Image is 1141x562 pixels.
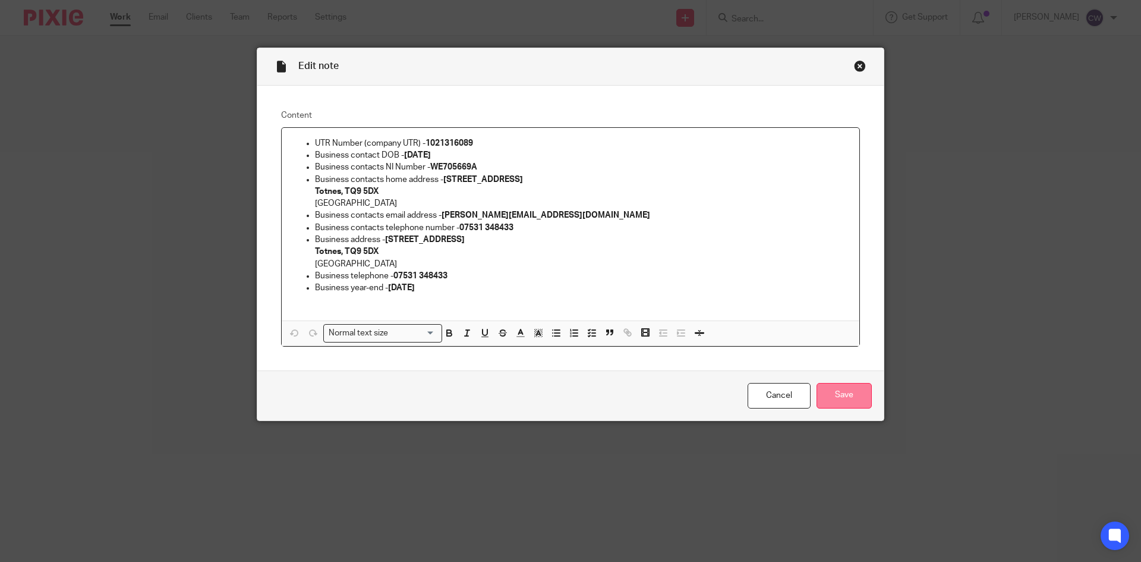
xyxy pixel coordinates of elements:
[315,161,850,173] p: Business contacts NI Number -
[315,222,850,234] p: Business contacts telephone number -
[442,211,650,219] strong: [PERSON_NAME][EMAIL_ADDRESS][DOMAIN_NAME]
[443,175,523,184] strong: [STREET_ADDRESS]
[392,327,435,340] input: Search for option
[315,174,850,186] p: Business contacts home address -
[315,149,850,161] p: Business contact DOB -
[854,60,866,72] div: Close this dialog window
[388,284,415,292] strong: [DATE]
[748,383,811,409] a: Cancel
[315,270,850,282] p: Business telephone -
[315,209,850,221] p: Business contacts email address -
[393,272,447,280] strong: 07531 348433
[315,187,379,196] strong: Totnes, TQ9 5DX
[817,383,872,409] input: Save
[298,61,339,71] span: Edit note
[315,197,850,209] p: [GEOGRAPHIC_DATA]
[315,234,850,246] p: Business address -
[323,324,442,343] div: Search for option
[425,139,473,147] strong: 1021316089
[315,282,850,294] p: Business year-end -
[315,247,379,256] strong: Totnes, TQ9 5DX
[326,327,391,340] span: Normal text size
[385,236,465,244] strong: [STREET_ADDRESS]
[459,224,513,232] strong: 07531 348433
[281,109,860,121] label: Content
[315,258,850,270] p: [GEOGRAPHIC_DATA]
[315,137,850,149] p: UTR Number (company UTR) -
[404,151,431,159] strong: [DATE]
[430,163,477,171] strong: WE705669A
